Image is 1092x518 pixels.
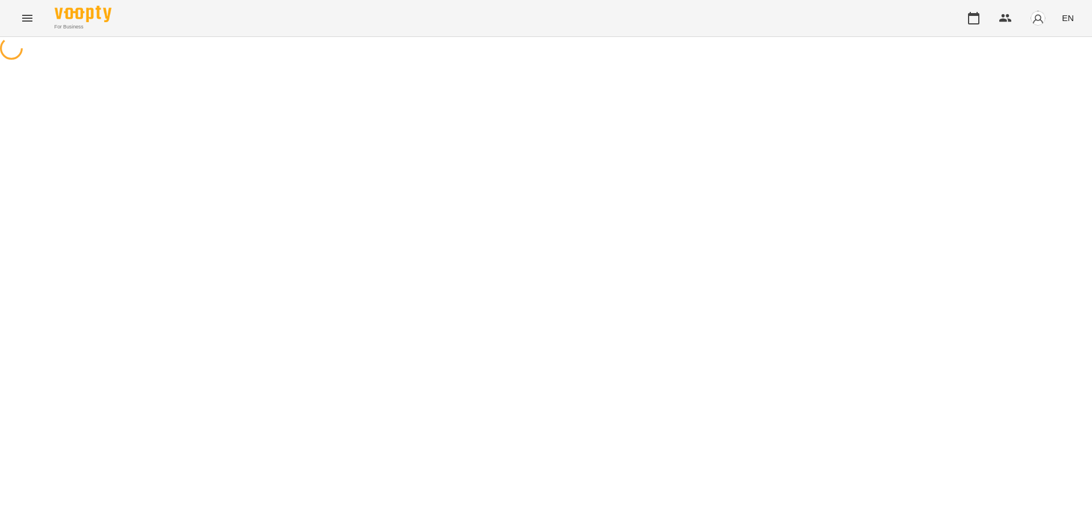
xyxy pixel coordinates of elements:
span: For Business [55,23,111,31]
img: Voopty Logo [55,6,111,22]
span: EN [1062,12,1074,24]
img: avatar_s.png [1030,10,1046,26]
button: EN [1057,7,1078,28]
button: Menu [14,5,41,32]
